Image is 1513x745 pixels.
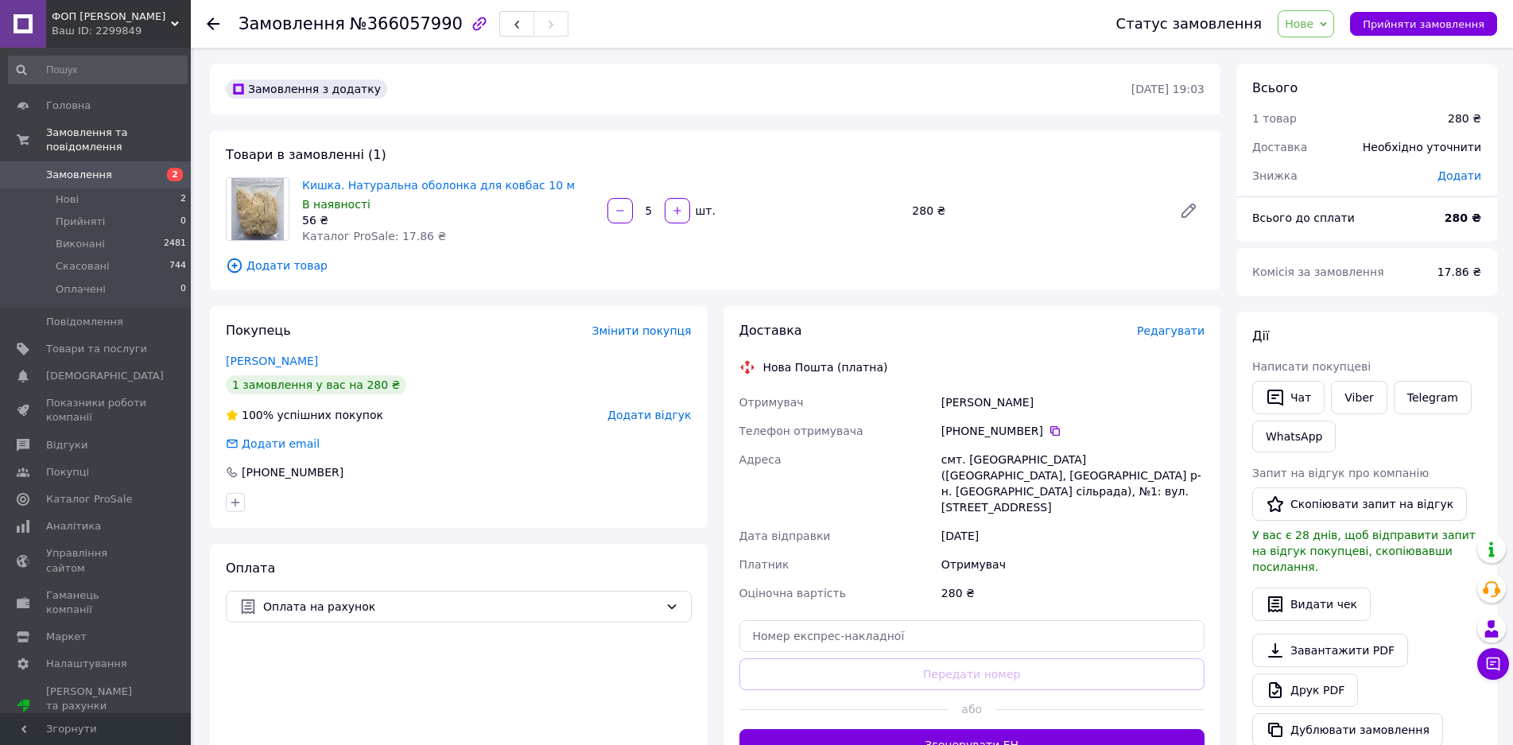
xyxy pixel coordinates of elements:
[1137,324,1205,337] span: Редагувати
[56,237,105,251] span: Виконані
[46,657,127,671] span: Налаштування
[739,558,789,571] span: Платник
[56,282,106,297] span: Оплачені
[242,409,274,421] span: 100%
[1437,169,1481,182] span: Додати
[739,453,782,466] span: Адреса
[46,315,123,329] span: Повідомлення
[46,492,132,506] span: Каталог ProSale
[1252,360,1371,373] span: Написати покупцеві
[302,230,446,243] span: Каталог ProSale: 17.86 ₴
[350,14,463,33] span: №366057990
[240,464,345,480] div: [PHONE_NUMBER]
[240,436,321,452] div: Додати email
[46,630,87,644] span: Маркет
[938,522,1208,550] div: [DATE]
[46,168,112,182] span: Замовлення
[226,257,1205,274] span: Додати товар
[46,546,147,575] span: Управління сайтом
[906,200,1166,222] div: 280 ₴
[8,56,188,84] input: Пошук
[180,282,186,297] span: 0
[302,179,575,192] a: Кишка. Натуральна оболонка для ковбас 10 м
[226,323,291,338] span: Покупець
[167,168,183,181] span: 2
[1252,80,1298,95] span: Всього
[1252,421,1336,452] a: WhatsApp
[739,620,1205,652] input: Номер експрес-накладної
[1252,266,1384,278] span: Комісія за замовлення
[207,16,219,32] div: Повернутися назад
[1252,634,1408,667] a: Завантажити PDF
[46,126,191,154] span: Замовлення та повідомлення
[226,375,406,394] div: 1 замовлення у вас на 280 ₴
[56,192,79,207] span: Нові
[1252,328,1269,343] span: Дії
[1252,529,1476,573] span: У вас є 28 днів, щоб відправити запит на відгук покупцеві, скопіювавши посилання.
[302,212,595,228] div: 56 ₴
[46,369,164,383] span: [DEMOGRAPHIC_DATA]
[180,215,186,229] span: 0
[1252,141,1307,153] span: Доставка
[938,388,1208,417] div: [PERSON_NAME]
[46,438,87,452] span: Відгуки
[1252,381,1325,414] button: Чат
[692,203,717,219] div: шт.
[1353,130,1491,165] div: Необхідно уточнити
[52,24,191,38] div: Ваш ID: 2299849
[52,10,171,24] span: ФОП Ништик
[1394,381,1472,414] a: Telegram
[164,237,186,251] span: 2481
[739,425,863,437] span: Телефон отримувача
[46,685,147,728] span: [PERSON_NAME] та рахунки
[1252,211,1355,224] span: Всього до сплати
[231,178,285,240] img: Кишка. Натуральна оболонка для ковбас 10 м
[224,436,321,452] div: Додати email
[1116,16,1263,32] div: Статус замовлення
[1437,266,1481,278] span: 17.86 ₴
[226,561,275,576] span: Оплата
[739,530,831,542] span: Дата відправки
[1445,211,1481,224] b: 280 ₴
[263,598,659,615] span: Оплата на рахунок
[1131,83,1205,95] time: [DATE] 19:03
[607,409,691,421] span: Додати відгук
[938,579,1208,607] div: 280 ₴
[226,355,318,367] a: [PERSON_NAME]
[1252,588,1371,621] button: Видати чек
[180,192,186,207] span: 2
[302,198,370,211] span: В наявності
[239,14,345,33] span: Замовлення
[46,588,147,617] span: Гаманець компанії
[1448,111,1481,126] div: 280 ₴
[46,342,147,356] span: Товари та послуги
[46,396,147,425] span: Показники роботи компанії
[1285,17,1313,30] span: Нове
[169,259,186,274] span: 744
[226,147,386,162] span: Товари в замовленні (1)
[941,423,1205,439] div: [PHONE_NUMBER]
[592,324,692,337] span: Змінити покупця
[226,80,387,99] div: Замовлення з додатку
[739,587,846,599] span: Оціночна вартість
[46,465,89,479] span: Покупці
[1363,18,1484,30] span: Прийняти замовлення
[46,99,91,113] span: Головна
[1252,487,1467,521] button: Скопіювати запит на відгук
[46,519,101,534] span: Аналітика
[938,550,1208,579] div: Отримувач
[226,407,383,423] div: успішних покупок
[1252,169,1298,182] span: Знижка
[949,701,995,717] span: або
[1173,195,1205,227] a: Редагувати
[1477,648,1509,680] button: Чат з покупцем
[1252,112,1297,125] span: 1 товар
[938,445,1208,522] div: смт. [GEOGRAPHIC_DATA] ([GEOGRAPHIC_DATA], [GEOGRAPHIC_DATA] р-н. [GEOGRAPHIC_DATA] сільрада), №1...
[759,359,892,375] div: Нова Пошта (платна)
[1252,673,1358,707] a: Друк PDF
[739,323,802,338] span: Доставка
[56,215,105,229] span: Прийняті
[739,396,804,409] span: Отримувач
[56,259,110,274] span: Скасовані
[1350,12,1497,36] button: Прийняти замовлення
